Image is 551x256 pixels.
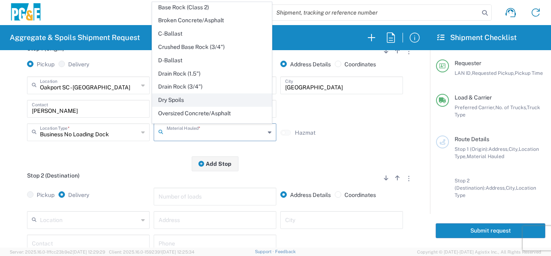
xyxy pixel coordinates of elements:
span: D-Ballast [152,54,271,67]
span: Server: 2025.16.0-1ffcc23b9e2 [10,250,105,254]
span: Material Hauled [467,153,504,159]
span: Drain Rock (3/4") [152,80,271,93]
label: Hazmat [295,129,315,136]
span: LAN ID, [455,70,472,76]
h2: Shipment Checklist [437,33,517,42]
span: Address, [488,146,509,152]
span: Crushed Base Rock (3/4") [152,41,271,53]
span: No. of Trucks, [495,104,527,110]
span: City, [509,146,519,152]
input: Shipment, tracking or reference number [270,5,479,20]
h2: Aggregate & Spoils Shipment Request [10,33,140,42]
span: [DATE] 12:29:29 [73,250,105,254]
span: Stop 2 (Destination) [27,172,79,179]
label: Coordinates [335,61,376,68]
span: Dry Spoils [152,94,271,106]
span: Load & Carrier [455,94,492,101]
span: Stop 1 (Origin): [455,146,488,152]
label: Coordinates [335,191,376,199]
span: Palletized EZ Street [152,121,271,133]
span: Drain Rock (1.5") [152,68,271,80]
span: Address, [486,185,506,191]
span: Pickup Time [515,70,543,76]
a: Feedback [275,249,296,254]
span: City, [506,185,516,191]
span: Client: 2025.16.0-1592391 [109,250,194,254]
span: Copyright © [DATE]-[DATE] Agistix Inc., All Rights Reserved [417,248,541,256]
span: Stop 2 (Destination): [455,178,486,191]
img: pge [10,3,42,22]
label: Address Details [280,61,331,68]
span: Route Details [455,136,489,142]
a: Support [255,249,275,254]
button: Add Stop [192,156,238,171]
span: Preferred Carrier, [455,104,495,110]
span: [DATE] 12:25:34 [162,250,194,254]
span: Oversized Concrete/Asphalt [152,107,271,120]
button: Submit request [436,223,545,238]
span: Requested Pickup, [472,70,515,76]
span: Requester [455,60,481,66]
label: Address Details [280,191,331,199]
